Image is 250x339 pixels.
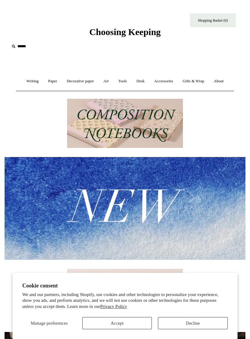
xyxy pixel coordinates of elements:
a: About [209,73,228,89]
p: We and our partners, including Shopify, use cookies and other technologies to personalize your ex... [22,292,228,310]
button: Accept [82,317,152,329]
a: Tools [114,73,131,89]
a: Privacy Policy [100,304,127,309]
a: Desk [132,73,149,89]
a: Paper [44,73,62,89]
a: Art [99,73,113,89]
span: Manage preferences [31,321,68,326]
a: Gifts & Wrap [178,73,209,89]
a: Writing [22,73,43,89]
img: The Deli Counter [67,269,183,318]
a: Shopping Basket (0) [190,13,236,27]
a: Choosing Keeping [89,32,161,36]
img: 202302 Composition ledgers.jpg__PID:69722ee6-fa44-49dd-a067-31375e5d54ec [67,99,183,148]
img: New.jpg__PID:f73bdf93-380a-4a35-bcfe-7823039498e1 [5,157,245,259]
h2: Cookie consent [22,283,228,289]
button: Decline [158,317,228,329]
a: Decorative paper [62,73,98,89]
button: Manage preferences [22,317,76,329]
a: Accessories [150,73,177,89]
span: Choosing Keeping [89,27,161,37]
